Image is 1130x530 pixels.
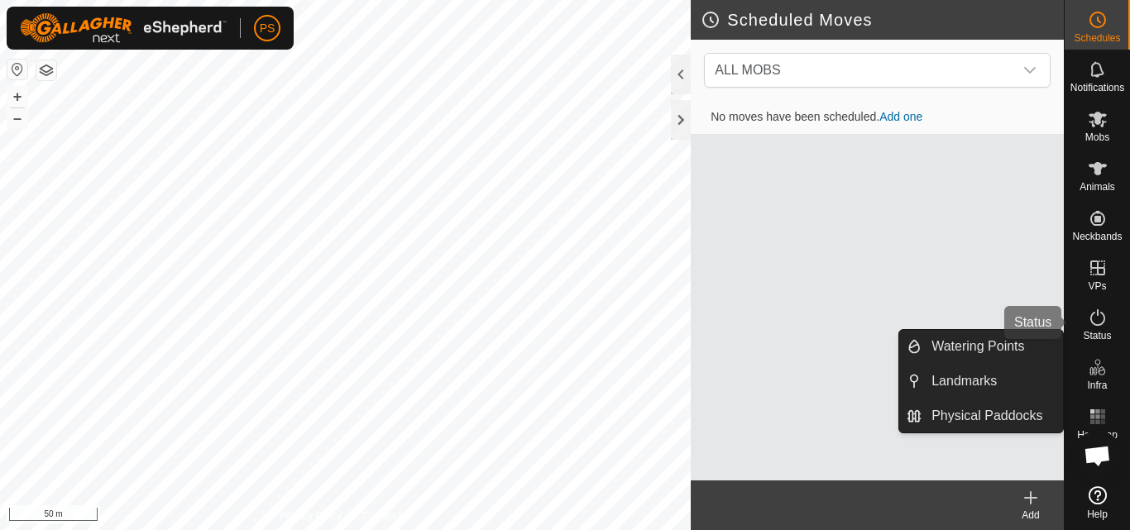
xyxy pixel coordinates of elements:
a: Add one [879,110,922,123]
button: – [7,108,27,128]
button: Map Layers [36,60,56,80]
span: Physical Paddocks [931,406,1042,426]
img: Gallagher Logo [20,13,227,43]
span: Heatmap [1077,430,1118,440]
a: Privacy Policy [280,509,342,523]
span: Animals [1080,182,1115,192]
a: Watering Points [922,330,1063,363]
span: PS [260,20,275,37]
a: Contact Us [362,509,410,523]
span: Infra [1087,380,1107,390]
li: Physical Paddocks [899,399,1063,432]
h2: Scheduled Moves [701,10,1064,30]
span: Notifications [1070,83,1124,93]
span: Neckbands [1072,232,1122,241]
a: Help [1065,480,1130,526]
span: ALL MOBS [708,54,1013,87]
button: Reset Map [7,60,27,79]
span: No moves have been scheduled. [697,110,936,123]
a: Physical Paddocks [922,399,1063,432]
span: Watering Points [931,337,1024,356]
span: Schedules [1074,33,1120,43]
span: VPs [1088,281,1106,291]
li: Watering Points [899,330,1063,363]
span: Status [1083,331,1111,341]
div: Add [998,508,1064,523]
div: dropdown trigger [1013,54,1046,87]
li: Landmarks [899,365,1063,398]
span: ALL MOBS [715,63,780,77]
span: Mobs [1085,132,1109,142]
span: Help [1087,509,1108,519]
button: + [7,87,27,107]
a: Landmarks [922,365,1063,398]
div: Open chat [1073,431,1123,480]
span: Landmarks [931,371,997,391]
